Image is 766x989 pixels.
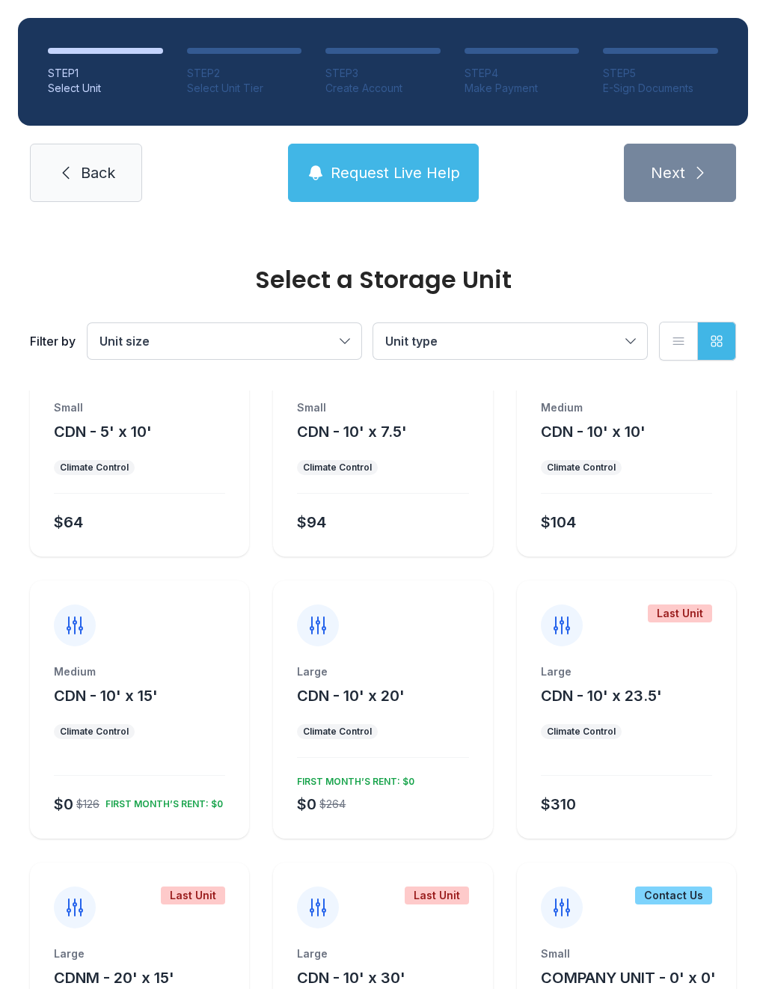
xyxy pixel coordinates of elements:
[297,421,407,442] button: CDN - 10' x 7.5'
[54,794,73,815] div: $0
[54,687,158,705] span: CDN - 10' x 15'
[331,162,460,183] span: Request Live Help
[603,81,718,96] div: E-Sign Documents
[187,66,302,81] div: STEP 2
[291,770,414,788] div: FIRST MONTH’S RENT: $0
[651,162,685,183] span: Next
[303,726,372,738] div: Climate Control
[54,946,225,961] div: Large
[297,400,468,415] div: Small
[541,794,576,815] div: $310
[465,81,580,96] div: Make Payment
[303,462,372,474] div: Climate Control
[54,685,158,706] button: CDN - 10' x 15'
[54,421,152,442] button: CDN - 5' x 10'
[541,423,646,441] span: CDN - 10' x 10'
[541,400,712,415] div: Medium
[297,967,405,988] button: CDN - 10' x 30'
[297,946,468,961] div: Large
[297,512,326,533] div: $94
[541,664,712,679] div: Large
[54,512,83,533] div: $64
[373,323,647,359] button: Unit type
[54,967,174,988] button: CDNM - 20' x 15'
[541,421,646,442] button: CDN - 10' x 10'
[603,66,718,81] div: STEP 5
[541,946,712,961] div: Small
[325,66,441,81] div: STEP 3
[297,685,405,706] button: CDN - 10' x 20'
[30,332,76,350] div: Filter by
[465,66,580,81] div: STEP 4
[48,81,163,96] div: Select Unit
[54,664,225,679] div: Medium
[541,685,662,706] button: CDN - 10' x 23.5'
[325,81,441,96] div: Create Account
[88,323,361,359] button: Unit size
[76,797,99,812] div: $126
[541,967,716,988] button: COMPANY UNIT - 0' x 0'
[385,334,438,349] span: Unit type
[99,792,223,810] div: FIRST MONTH’S RENT: $0
[541,969,716,987] span: COMPANY UNIT - 0' x 0'
[48,66,163,81] div: STEP 1
[81,162,115,183] span: Back
[60,726,129,738] div: Climate Control
[54,400,225,415] div: Small
[297,794,316,815] div: $0
[297,664,468,679] div: Large
[187,81,302,96] div: Select Unit Tier
[405,887,469,904] div: Last Unit
[60,462,129,474] div: Climate Control
[541,512,576,533] div: $104
[54,969,174,987] span: CDNM - 20' x 15'
[541,687,662,705] span: CDN - 10' x 23.5'
[297,423,407,441] span: CDN - 10' x 7.5'
[297,969,405,987] span: CDN - 10' x 30'
[99,334,150,349] span: Unit size
[648,604,712,622] div: Last Unit
[547,726,616,738] div: Climate Control
[161,887,225,904] div: Last Unit
[54,423,152,441] span: CDN - 5' x 10'
[547,462,616,474] div: Climate Control
[297,687,405,705] span: CDN - 10' x 20'
[635,887,712,904] div: Contact Us
[319,797,346,812] div: $264
[30,268,736,292] div: Select a Storage Unit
